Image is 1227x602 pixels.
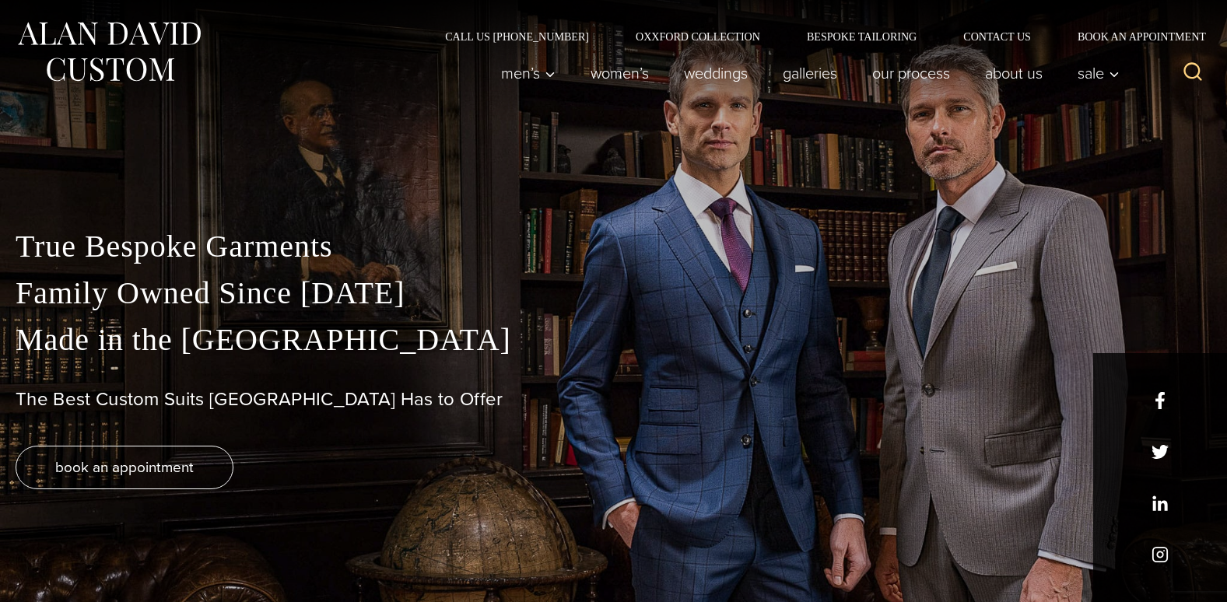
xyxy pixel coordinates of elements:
[573,58,667,89] a: Women’s
[16,223,1211,363] p: True Bespoke Garments Family Owned Since [DATE] Made in the [GEOGRAPHIC_DATA]
[1054,31,1211,42] a: Book an Appointment
[422,31,1211,42] nav: Secondary Navigation
[612,31,784,42] a: Oxxford Collection
[16,17,202,86] img: Alan David Custom
[16,446,233,489] a: book an appointment
[484,58,1128,89] nav: Primary Navigation
[1174,54,1211,92] button: View Search Form
[667,58,766,89] a: weddings
[16,388,1211,411] h1: The Best Custom Suits [GEOGRAPHIC_DATA] Has to Offer
[1078,65,1120,81] span: Sale
[968,58,1060,89] a: About Us
[766,58,855,89] a: Galleries
[501,65,556,81] span: Men’s
[784,31,940,42] a: Bespoke Tailoring
[422,31,612,42] a: Call Us [PHONE_NUMBER]
[855,58,968,89] a: Our Process
[940,31,1054,42] a: Contact Us
[55,456,194,478] span: book an appointment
